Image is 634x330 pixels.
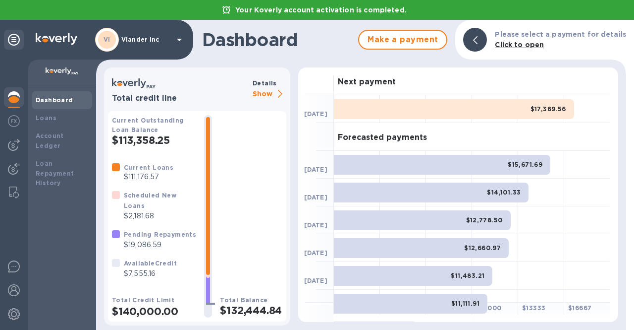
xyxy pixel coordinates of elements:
[112,296,174,304] b: Total Credit Limit
[487,189,521,196] b: $14,101.33
[338,133,427,142] h3: Forecasted payments
[358,30,447,50] button: Make a payment
[112,305,196,318] h2: $140,000.00
[202,29,353,50] h1: Dashboard
[112,117,184,133] b: Current Outstanding Loan Balance
[451,272,484,279] b: $11,483.21
[220,296,267,304] b: Total Balance
[124,268,177,279] p: $7,555.16
[36,96,73,104] b: Dashboard
[230,5,412,15] p: Your Koverly account activation is completed.
[451,300,479,307] b: $11,111.91
[568,304,591,312] b: $ 16667
[304,249,327,257] b: [DATE]
[121,36,171,43] p: Viander inc
[338,77,396,87] h3: Next payment
[495,41,544,49] b: Click to open
[36,33,77,45] img: Logo
[466,216,503,224] b: $12,778.50
[508,161,542,168] b: $15,671.69
[124,164,173,171] b: Current Loans
[476,304,501,312] b: $ 10000
[112,134,196,146] h2: $113,358.25
[220,304,282,317] h2: $132,444.84
[464,244,501,252] b: $12,660.97
[124,192,176,209] b: Scheduled New Loans
[124,240,196,250] p: $19,086.59
[112,94,249,103] h3: Total credit line
[304,221,327,229] b: [DATE]
[36,160,74,187] b: Loan Repayment History
[4,30,24,50] div: Unpin categories
[253,88,286,101] p: Show
[124,231,196,238] b: Pending Repayments
[367,34,438,46] span: Make a payment
[124,211,196,221] p: $2,181.68
[8,115,20,127] img: Foreign exchange
[124,260,177,267] b: Available Credit
[304,166,327,173] b: [DATE]
[36,114,56,122] b: Loans
[124,172,173,182] p: $111,176.57
[36,132,64,149] b: Account Ledger
[530,105,566,113] b: $17,369.56
[104,36,110,43] b: VI
[495,30,626,38] b: Please select a payment for details
[522,304,545,312] b: $ 13333
[304,110,327,118] b: [DATE]
[304,194,327,201] b: [DATE]
[304,277,327,284] b: [DATE]
[253,79,277,87] b: Details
